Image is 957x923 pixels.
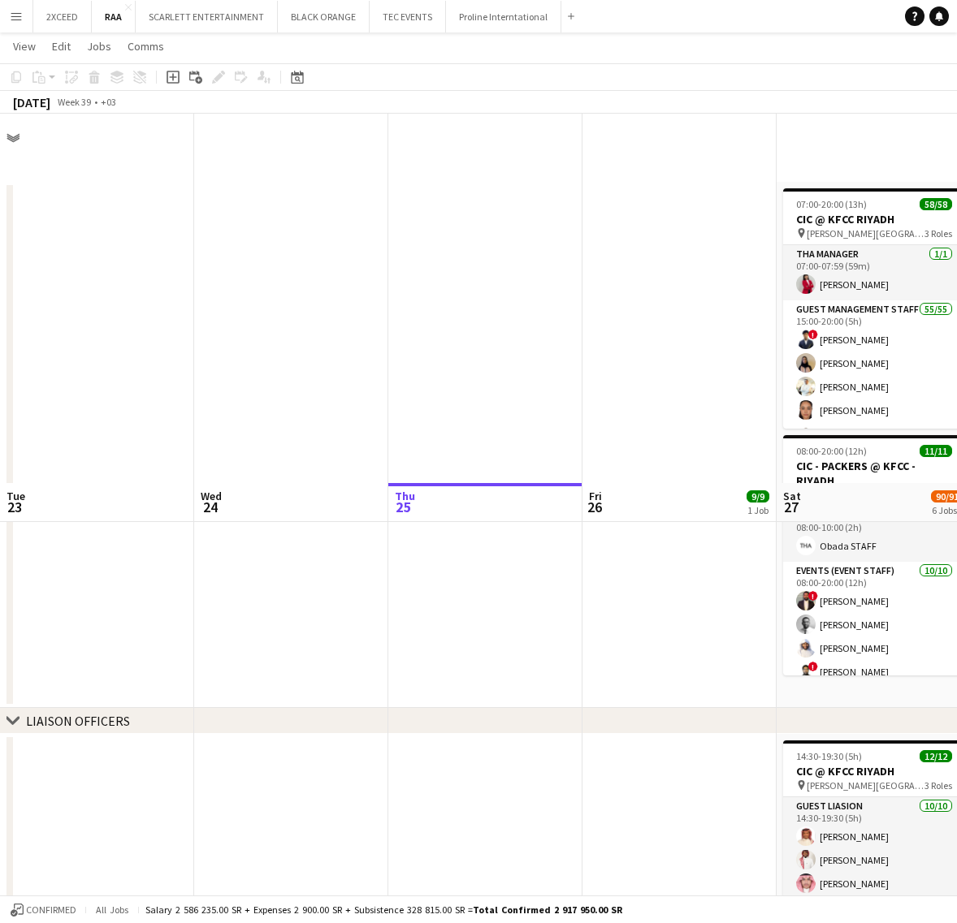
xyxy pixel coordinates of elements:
[920,198,952,210] span: 58/58
[80,36,118,57] a: Jobs
[807,227,925,239] span: [PERSON_NAME][GEOGRAPHIC_DATA]
[101,96,116,108] div: +03
[6,489,25,503] span: Tue
[807,779,925,791] span: [PERSON_NAME][GEOGRAPHIC_DATA]
[395,489,415,503] span: Thu
[392,498,415,516] span: 25
[589,489,602,503] span: Fri
[808,330,818,339] span: !
[925,779,952,791] span: 3 Roles
[446,1,561,32] button: Proline Interntational
[26,904,76,916] span: Confirmed
[8,901,79,919] button: Confirmed
[201,489,222,503] span: Wed
[13,94,50,110] div: [DATE]
[128,39,164,54] span: Comms
[45,36,77,57] a: Edit
[925,227,952,239] span: 3 Roles
[473,904,622,916] span: Total Confirmed 2 917 950.00 SR
[796,198,867,210] span: 07:00-20:00 (13h)
[796,750,862,762] span: 14:30-19:30 (5h)
[13,39,36,54] span: View
[370,1,446,32] button: TEC EVENTS
[808,591,818,601] span: !
[920,445,952,457] span: 11/11
[136,1,278,32] button: SCARLETT ENTERTAINMENT
[781,498,801,516] span: 27
[587,498,602,516] span: 26
[747,490,769,502] span: 9/9
[33,1,92,32] button: 2XCEED
[87,39,111,54] span: Jobs
[6,36,42,57] a: View
[4,498,25,516] span: 23
[783,489,801,503] span: Sat
[198,498,222,516] span: 24
[747,504,769,516] div: 1 Job
[808,662,818,671] span: !
[54,96,94,108] span: Week 39
[278,1,370,32] button: BLACK ORANGE
[26,713,130,729] div: LIAISON OFFICERS
[121,36,171,57] a: Comms
[920,750,952,762] span: 12/12
[93,904,132,916] span: All jobs
[796,445,867,457] span: 08:00-20:00 (12h)
[52,39,71,54] span: Edit
[145,904,622,916] div: Salary 2 586 235.00 SR + Expenses 2 900.00 SR + Subsistence 328 815.00 SR =
[92,1,136,32] button: RAA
